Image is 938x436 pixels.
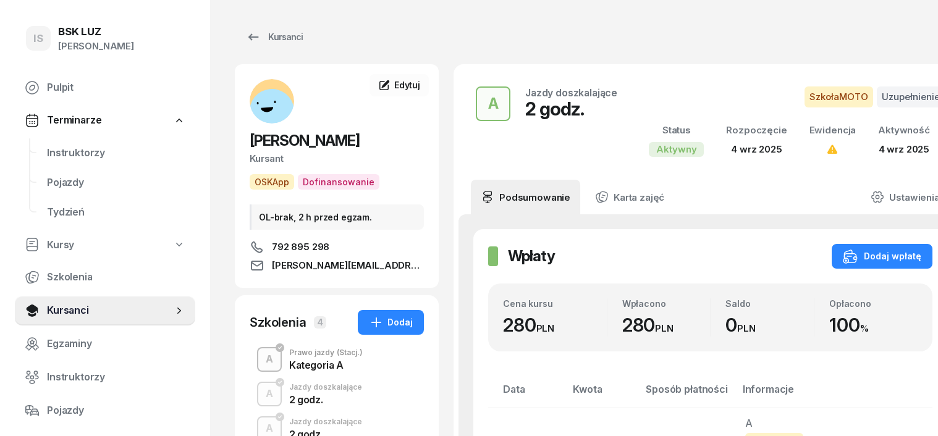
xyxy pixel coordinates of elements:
div: Aktywność [878,122,930,138]
span: IS [33,33,43,44]
th: Sposób płatności [638,381,735,408]
span: Szkolenia [47,269,185,285]
span: [PERSON_NAME][EMAIL_ADDRESS][DOMAIN_NAME] [272,258,424,273]
div: Saldo [725,298,814,309]
div: Aktywny [649,142,704,157]
span: Pojazdy [47,175,185,191]
div: Cena kursu [503,298,607,309]
a: [PERSON_NAME][EMAIL_ADDRESS][DOMAIN_NAME] [250,258,424,273]
span: Tydzień [47,204,185,220]
th: Informacje [735,381,839,408]
div: Wpłacono [622,298,711,309]
div: Kursant [250,151,424,167]
span: Dofinansowanie [298,174,379,190]
a: Edytuj [370,74,429,96]
a: Kursanci [235,25,314,49]
span: 792 895 298 [272,240,329,254]
div: A [261,349,278,370]
div: Kursanci [246,30,303,44]
span: Instruktorzy [47,369,185,385]
div: 2 godz. [289,395,362,405]
h2: Wpłaty [508,246,555,266]
div: 4 wrz 2025 [878,141,930,157]
a: Kursanci [15,296,195,325]
a: Podsumowanie [471,180,580,214]
th: Kwota [565,381,638,408]
span: Kursy [47,237,74,253]
small: % [860,322,869,334]
div: Jazdy doszkalające [289,418,362,426]
div: 280 [503,314,607,337]
div: Opłacono [829,298,918,309]
a: 792 895 298 [250,240,424,254]
span: 4 wrz 2025 [731,143,782,155]
span: A [745,417,753,429]
div: 0 [725,314,814,337]
button: Dodaj [358,310,424,335]
div: BSK LUZ [58,27,134,37]
a: Pojazdy [15,396,195,426]
span: Terminarze [47,112,101,128]
button: Dodaj wpłatę [832,244,932,269]
a: Pulpit [15,73,195,103]
a: Karta zajęć [585,180,674,214]
div: A [261,384,278,405]
div: Status [649,122,704,138]
a: Instruktorzy [15,363,195,392]
button: A [257,382,282,406]
a: Terminarze [15,106,195,135]
div: Szkolenia [250,314,306,331]
a: Szkolenia [15,262,195,292]
span: Pojazdy [47,403,185,419]
span: Kursanci [47,303,173,319]
div: Rozpoczęcie [726,122,787,138]
div: Dodaj [369,315,413,330]
span: [PERSON_NAME] [250,132,360,149]
div: Dodaj wpłatę [843,249,921,264]
span: (Stacj.) [337,349,363,356]
button: OSKAppDofinansowanie [250,174,379,190]
small: PLN [737,322,756,334]
small: PLN [655,322,674,334]
button: APrawo jazdy(Stacj.)Kategoria A [250,342,424,377]
span: 4 [314,316,326,329]
span: Pulpit [47,80,185,96]
a: Instruktorzy [37,138,195,168]
span: Egzaminy [47,336,185,352]
div: OL-brak, 2 h przed egzam. [250,204,424,230]
a: Pojazdy [37,168,195,198]
th: Data [488,381,565,408]
div: 2 godz. [525,98,617,120]
button: A [476,86,510,121]
div: A [483,91,504,116]
button: A [257,347,282,372]
span: SzkołaMOTO [805,86,873,107]
div: Jazdy doszkalające [289,384,362,391]
div: Prawo jazdy [289,349,363,356]
div: 100 [829,314,918,337]
small: PLN [536,322,555,334]
a: Kursy [15,231,195,259]
a: Tydzień [37,198,195,227]
span: Instruktorzy [47,145,185,161]
div: Ewidencja [809,122,856,138]
div: 280 [622,314,711,337]
a: Egzaminy [15,329,195,359]
span: OSKApp [250,174,294,190]
div: Jazdy doszkalające [525,88,617,98]
span: Edytuj [394,80,420,90]
button: AJazdy doszkalające2 godz. [250,377,424,411]
div: [PERSON_NAME] [58,38,134,54]
div: Kategoria A [289,360,363,370]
